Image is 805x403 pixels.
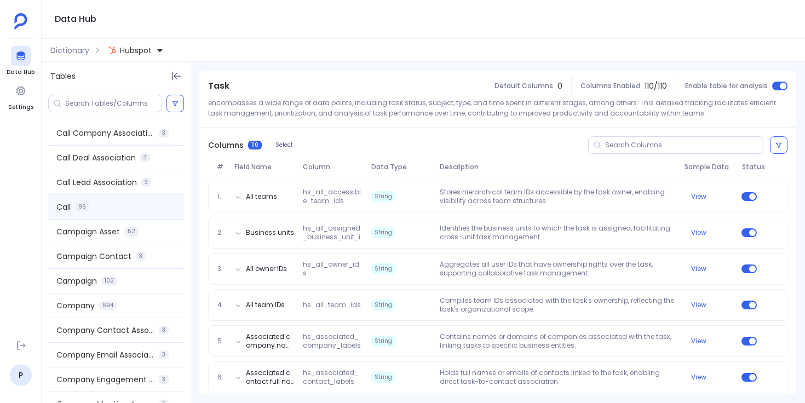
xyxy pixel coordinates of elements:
span: 3 [159,129,169,137]
span: Columns [208,140,244,151]
span: Campaign [56,275,97,286]
span: 0 [557,80,562,91]
span: Task [208,79,229,93]
button: Associated contact full names or emails [246,369,295,386]
button: View [691,373,706,382]
span: 6. [213,373,230,382]
button: All teams [246,192,277,201]
span: Status [738,163,761,171]
span: 3 [159,326,169,335]
span: 96 [75,203,89,211]
span: 3. [213,264,230,273]
button: View [691,337,706,346]
span: String [371,336,395,347]
p: Stores hierarchical team IDs accessible by the task owner, enabling visibility across team struct... [435,188,680,205]
span: 2. [213,228,230,237]
span: Columns Enabled [580,82,640,90]
span: 3 [159,375,169,384]
span: hs_all_owner_ids [298,260,367,278]
span: Data Type [367,163,435,171]
span: Dictionary [50,45,89,56]
span: Column [298,163,367,171]
span: Settings [8,103,33,112]
button: View [691,192,706,201]
span: hs_all_team_ids [298,301,367,309]
button: Business units [246,228,294,237]
span: 3 [136,252,146,261]
a: Settings [8,81,33,112]
span: Company Engagement Association [56,374,154,385]
h1: Data Hub [55,11,96,27]
span: Sample Data [680,163,737,171]
span: String [371,263,395,274]
button: View [691,264,706,273]
span: hs_associated_company_labels [298,332,367,350]
span: Call Lead Association [56,177,137,188]
span: 52 [124,227,139,236]
span: hs_all_accessible_team_ids [298,188,367,205]
span: 4. [213,301,230,309]
button: All team IDs [246,301,285,309]
input: Search Columns [605,141,763,149]
button: Hide Tables [169,68,184,84]
span: 110 [248,141,262,149]
button: All owner IDs [246,264,287,273]
button: View [691,301,706,309]
span: Company [56,300,95,311]
span: 102 [101,277,117,285]
span: Hubspot [120,45,152,56]
span: Call Company Association [56,128,154,139]
span: Description [435,163,681,171]
span: Campaign Asset [56,226,120,237]
input: Search Tables/Columns [65,99,162,108]
span: hs_all_assigned_business_unit_ids [298,224,367,241]
span: String [371,372,395,383]
span: 1. [213,192,230,201]
a: P [10,364,32,386]
p: Holds full names or emails of contacts linked to the task, enabling direct task-to-contact associ... [435,369,680,386]
button: View [691,228,706,237]
span: Call [56,201,71,212]
button: Hubspot [106,42,166,59]
p: Aggregates all user IDs that have ownership rights over the task, supporting collaborative task m... [435,260,680,278]
a: Data Hub [7,46,34,77]
span: 3 [141,178,151,187]
span: 694 [99,301,117,310]
span: 5. [213,337,230,346]
span: 110 / 110 [645,80,667,91]
span: Call Deal Association [56,152,136,163]
span: Campaign Contact [56,251,131,262]
span: Default Columns [495,82,553,90]
span: # [212,163,229,171]
span: String [371,300,395,310]
span: String [371,191,395,202]
span: Company Email Association [56,349,154,360]
span: hs_associated_contact_labels [298,369,367,386]
div: Tables [42,62,191,90]
p: Compiles team IDs associated with the task's ownership, reflecting the task's organizational scope. [435,296,680,314]
p: Identifies the business units to which the task is assigned, facilitating cross-unit task managem... [435,224,680,241]
span: String [371,227,395,238]
img: petavue logo [14,13,27,30]
span: 3 [159,350,169,359]
button: Select [268,138,300,152]
img: hubspot.svg [108,46,117,55]
span: Data Hub [7,68,34,77]
span: Field Name [230,163,298,171]
button: Associated company names or domains [246,332,295,350]
p: Contains names or domains of companies associated with the task, linking tasks to specific busine... [435,332,680,350]
span: Enable table for analysis [685,82,768,90]
span: Company Contact Association [56,325,154,336]
span: 3 [140,153,150,162]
